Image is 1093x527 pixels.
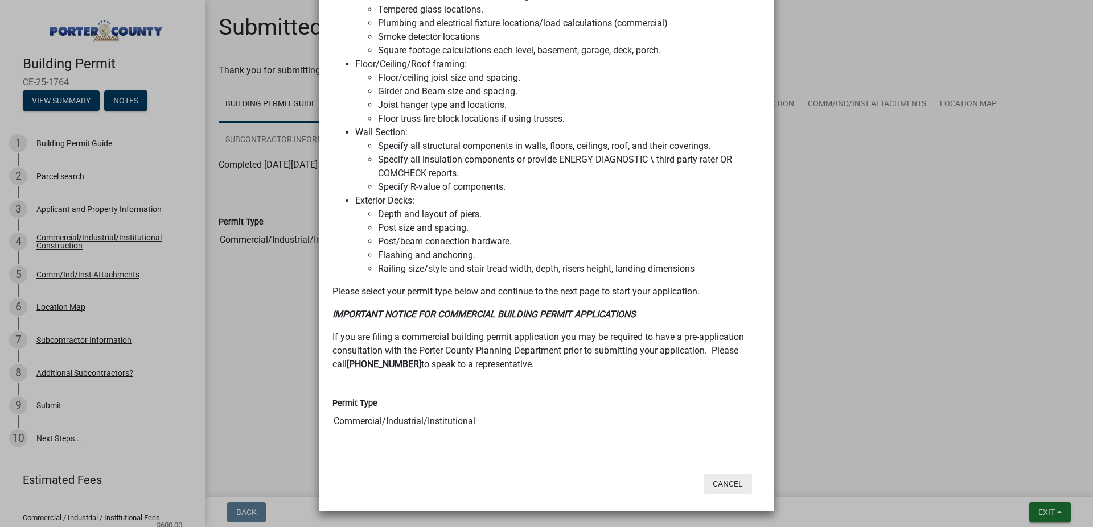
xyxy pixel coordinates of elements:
[378,85,761,98] li: Girder and Beam size and spacing.
[378,98,761,112] li: Joist hanger type and locations.
[332,285,761,298] p: Please select your permit type below and continue to the next page to start your application.
[355,126,761,194] li: Wall Section:
[347,359,421,370] strong: [PHONE_NUMBER]
[378,3,761,16] li: Tempered glass locations.
[378,44,761,57] li: Square footage calculations each level, basement, garage, deck, porch.
[332,400,377,408] label: Permit Type
[378,71,761,85] li: Floor/ceiling joist size and spacing.
[378,262,761,276] li: Railing size/style and stair tread width, depth, risers height, landing dimensions
[355,194,761,276] li: Exterior Decks:
[378,248,761,262] li: Flashing and anchoring.
[378,139,761,153] li: Specify all structural components in walls, floors, ceilings, roof, and their coverings.
[378,208,761,221] li: Depth and layout of piers.
[332,330,761,371] p: If you are filing a commercial building permit application you may be required to have a pre-appl...
[378,221,761,235] li: Post size and spacing.
[332,309,636,319] strong: IMPORTANT NOTICE FOR COMMERCIAL BUILDING PERMIT APPLICATIONS
[378,153,761,180] li: Specify all insulation components or provide ENERGY DIAGNOSTIC \ third party rater OR COMCHECK re...
[378,30,761,44] li: Smoke detector locations
[378,235,761,248] li: Post/beam connection hardware.
[378,16,761,30] li: Plumbing and electrical fixture locations/load calculations (commercial)
[355,57,761,126] li: Floor/Ceiling/Roof framing:
[704,474,752,494] button: Cancel
[378,112,761,126] li: Floor truss fire-block locations if using trusses.
[378,180,761,194] li: Specify R-value of components.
